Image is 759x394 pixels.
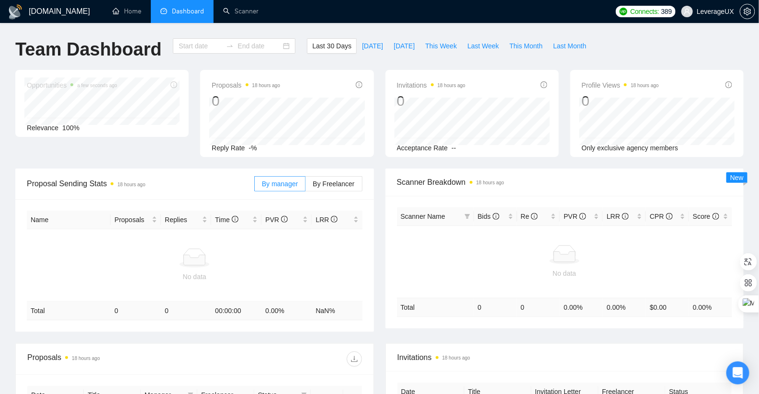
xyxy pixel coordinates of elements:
[693,213,719,220] span: Score
[548,38,591,54] button: Last Month
[72,356,100,361] time: 18 hours ago
[740,4,755,19] button: setting
[347,355,362,363] span: download
[313,180,354,188] span: By Freelancer
[179,41,222,51] input: Start date
[261,302,312,320] td: 0.00 %
[312,302,362,320] td: NaN %
[307,38,357,54] button: Last 30 Days
[357,38,388,54] button: [DATE]
[397,79,465,91] span: Invitations
[521,213,538,220] span: Re
[265,216,288,224] span: PVR
[397,144,448,152] span: Acceptance Rate
[420,38,462,54] button: This Week
[362,41,383,51] span: [DATE]
[114,214,150,225] span: Proposals
[620,8,627,15] img: upwork-logo.png
[607,213,629,220] span: LRR
[212,79,280,91] span: Proposals
[603,298,646,316] td: 0.00 %
[622,213,629,220] span: info-circle
[215,216,238,224] span: Time
[113,7,141,15] a: homeHome
[476,180,504,185] time: 18 hours ago
[401,268,729,279] div: No data
[467,41,499,51] span: Last Week
[553,41,586,51] span: Last Month
[725,81,732,88] span: info-circle
[582,92,659,110] div: 0
[212,92,280,110] div: 0
[172,7,204,15] span: Dashboard
[462,38,504,54] button: Last Week
[726,361,749,384] div: Open Intercom Messenger
[262,180,298,188] span: By manager
[397,298,474,316] td: Total
[401,213,445,220] span: Scanner Name
[161,211,211,229] th: Replies
[630,6,659,17] span: Connects:
[394,41,415,51] span: [DATE]
[211,302,261,320] td: 00:00:00
[31,271,359,282] div: No data
[238,41,281,51] input: End date
[27,211,111,229] th: Name
[666,213,673,220] span: info-circle
[579,213,586,220] span: info-circle
[713,213,719,220] span: info-circle
[27,302,111,320] td: Total
[331,216,338,223] span: info-circle
[510,41,543,51] span: This Month
[397,176,733,188] span: Scanner Breakdown
[474,298,517,316] td: 0
[730,174,744,181] span: New
[425,41,457,51] span: This Week
[160,8,167,14] span: dashboard
[463,209,472,224] span: filter
[252,83,280,88] time: 18 hours ago
[650,213,672,220] span: CPR
[161,302,211,320] td: 0
[582,144,679,152] span: Only exclusive agency members
[212,144,245,152] span: Reply Rate
[564,213,586,220] span: PVR
[517,298,560,316] td: 0
[684,8,691,15] span: user
[631,83,658,88] time: 18 hours ago
[582,79,659,91] span: Profile Views
[388,38,420,54] button: [DATE]
[15,38,161,61] h1: Team Dashboard
[356,81,363,88] span: info-circle
[226,42,234,50] span: to
[541,81,547,88] span: info-circle
[316,216,338,224] span: LRR
[111,211,161,229] th: Proposals
[560,298,603,316] td: 0.00 %
[740,8,755,15] a: setting
[442,355,470,360] time: 18 hours ago
[464,214,470,219] span: filter
[223,7,259,15] a: searchScanner
[397,351,732,363] span: Invitations
[312,41,351,51] span: Last 30 Days
[62,124,79,132] span: 100%
[27,124,58,132] span: Relevance
[438,83,465,88] time: 18 hours ago
[165,214,200,225] span: Replies
[397,92,465,110] div: 0
[27,351,194,367] div: Proposals
[249,144,257,152] span: -%
[8,4,23,20] img: logo
[452,144,456,152] span: --
[661,6,672,17] span: 389
[504,38,548,54] button: This Month
[689,298,732,316] td: 0.00 %
[117,182,145,187] time: 18 hours ago
[347,351,362,367] button: download
[531,213,538,220] span: info-circle
[226,42,234,50] span: swap-right
[27,178,254,190] span: Proposal Sending Stats
[646,298,689,316] td: $ 0.00
[232,216,238,223] span: info-circle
